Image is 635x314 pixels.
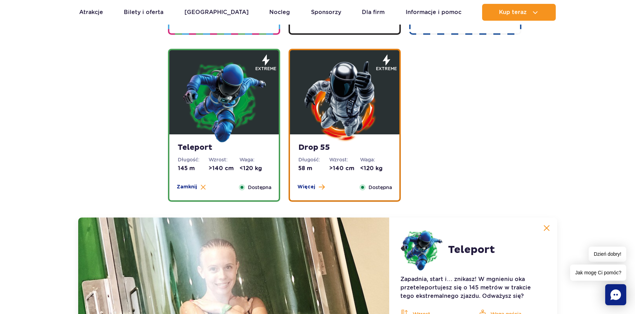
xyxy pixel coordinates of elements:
[184,4,249,21] a: [GEOGRAPHIC_DATA]
[303,59,387,143] img: 683e9e24c5e48596947785.png
[329,165,360,172] dd: >140 cm
[178,165,209,172] dd: 145 m
[298,143,391,153] strong: Drop 55
[499,9,527,15] span: Kup teraz
[248,183,271,191] span: Dostępna
[209,156,239,163] dt: Wzrost:
[589,247,626,262] span: Dzień dobry!
[297,183,315,191] span: Więcej
[297,183,325,191] button: Więcej
[482,4,556,21] button: Kup teraz
[360,165,391,172] dd: <120 kg
[369,183,392,191] span: Dostępna
[177,183,206,191] button: Zamknij
[298,156,329,163] dt: Długość:
[605,284,626,305] div: Chat
[239,165,270,172] dd: <120 kg
[360,156,391,163] dt: Waga:
[124,4,163,21] a: Bilety i oferta
[255,66,276,72] span: extreme
[406,4,461,21] a: Informacje i pomoc
[178,156,209,163] dt: Długość:
[400,275,546,300] p: Zapadnia, start i… znikasz! W mgnieniu oka przeteleportujesz się o 145 metrów w trakcie tego ekst...
[239,156,270,163] dt: Waga:
[182,59,266,143] img: 683e9e16b5164260818783.png
[79,4,103,21] a: Atrakcje
[570,265,626,281] span: Jak mogę Ci pomóc?
[209,165,239,172] dd: >140 cm
[269,4,290,21] a: Nocleg
[178,143,270,153] strong: Teleport
[329,156,360,163] dt: Wzrost:
[298,165,329,172] dd: 58 m
[448,243,495,256] h2: Teleport
[311,4,341,21] a: Sponsorzy
[362,4,385,21] a: Dla firm
[400,229,443,271] img: 683e9e16b5164260818783.png
[376,66,397,72] span: extreme
[177,183,197,191] span: Zamknij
